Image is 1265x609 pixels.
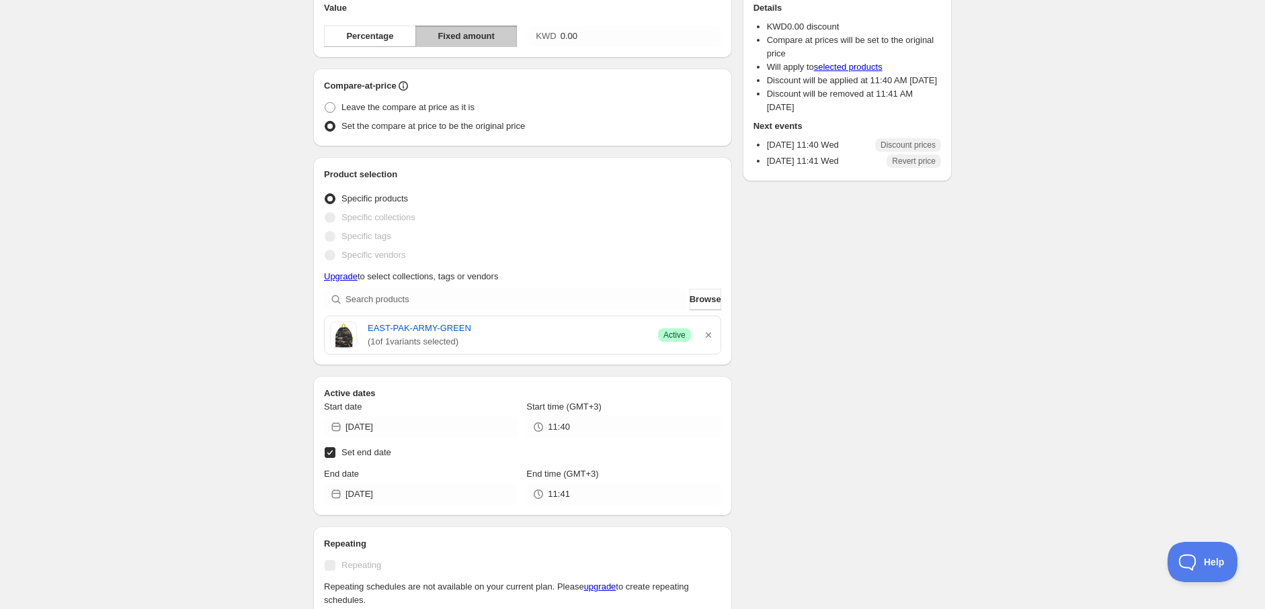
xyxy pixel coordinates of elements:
[892,156,936,167] span: Revert price
[324,270,721,283] p: to select collections, tags or vendors
[324,26,416,47] button: Percentage
[767,20,941,34] li: KWD 0.00 discount
[536,31,556,41] span: KWD
[341,102,475,112] span: Leave the compare at price as it is
[663,330,686,340] span: Active
[324,537,721,551] h2: Repeating
[324,168,721,181] h2: Product selection
[690,293,721,306] span: Browse
[767,154,839,168] p: [DATE] 11:41 Wed
[345,289,687,310] input: Search products
[341,231,391,241] span: Specific tags
[324,580,721,607] p: Repeating schedules are not available on your current plan. Please to create repeating schedules.
[814,62,883,72] a: selected products
[324,1,721,15] h2: Value
[341,212,415,222] span: Specific collections
[324,271,358,281] a: Upgrade
[767,34,941,60] li: Compare at prices will be set to the original price
[767,138,839,152] p: [DATE] 11:40 Wed
[341,560,381,570] span: Repeating
[767,87,941,114] li: Discount will be removed at 11:41 AM [DATE]
[526,469,598,479] span: End time (GMT+3)
[584,581,616,592] a: upgrade
[368,335,647,348] span: ( 1 of 1 variants selected)
[368,322,647,335] a: EAST-PAK-ARMY-GREEN
[346,30,393,43] span: Percentage
[324,469,359,479] span: End date
[690,289,721,310] button: Browse
[324,79,397,93] h2: Compare-at-price
[341,447,391,457] span: Set end date
[415,26,517,47] button: Fixed amount
[753,1,941,15] h2: Details
[341,121,525,131] span: Set the compare at price to be the original price
[767,60,941,74] li: Will apply to
[438,30,495,43] span: Fixed amount
[881,140,936,150] span: Discount prices
[341,193,408,203] span: Specific products
[1168,542,1238,582] iframe: Toggle Customer Support
[341,250,405,260] span: Specific vendors
[324,387,721,400] h2: Active dates
[767,74,941,87] li: Discount will be applied at 11:40 AM [DATE]
[526,402,602,412] span: Start time (GMT+3)
[753,120,941,133] h2: Next events
[324,402,362,412] span: Start date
